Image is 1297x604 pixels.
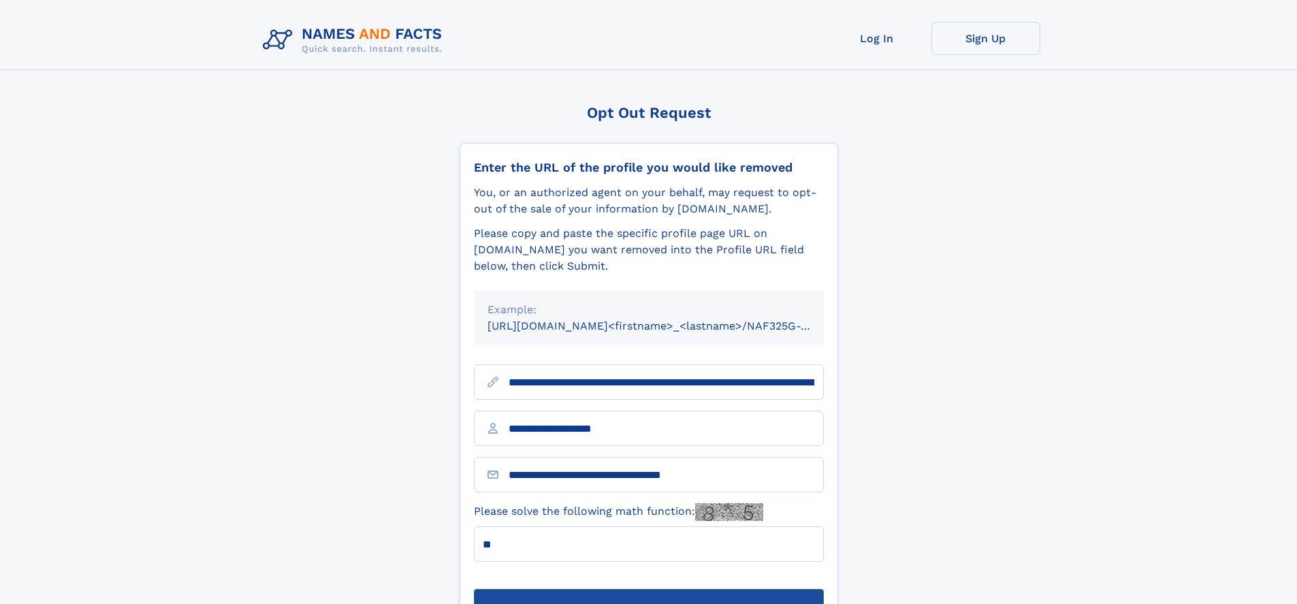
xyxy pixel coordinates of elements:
[474,185,824,217] div: You, or an authorized agent on your behalf, may request to opt-out of the sale of your informatio...
[474,160,824,175] div: Enter the URL of the profile you would like removed
[474,503,763,521] label: Please solve the following math function:
[931,22,1040,55] a: Sign Up
[487,319,850,332] small: [URL][DOMAIN_NAME]<firstname>_<lastname>/NAF325G-xxxxxxxx
[487,302,810,318] div: Example:
[460,104,838,121] div: Opt Out Request
[822,22,931,55] a: Log In
[474,225,824,274] div: Please copy and paste the specific profile page URL on [DOMAIN_NAME] you want removed into the Pr...
[257,22,453,59] img: Logo Names and Facts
